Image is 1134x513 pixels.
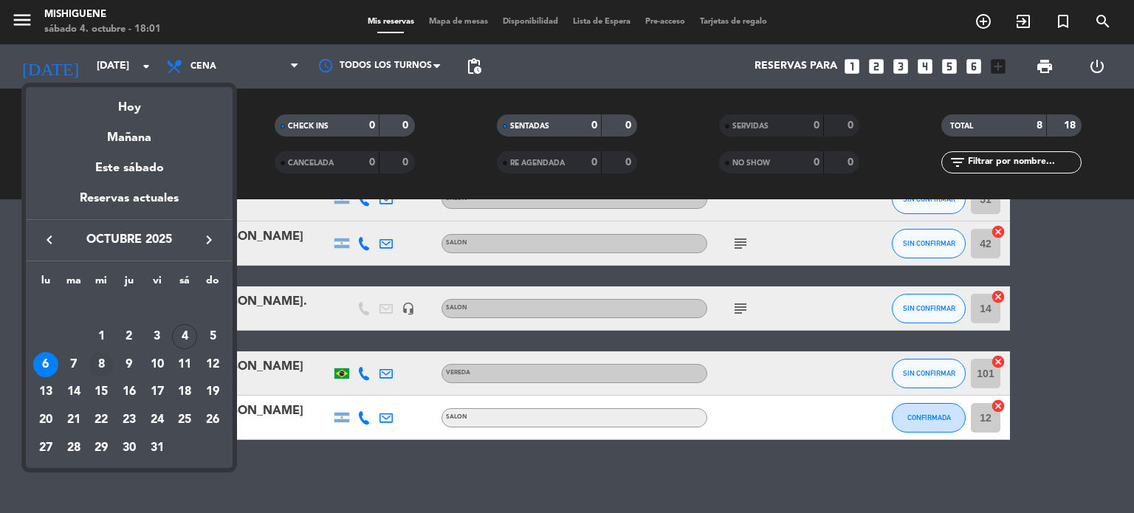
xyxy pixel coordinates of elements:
th: martes [60,272,88,295]
i: keyboard_arrow_left [41,231,58,249]
div: 20 [33,407,58,433]
td: 6 de octubre de 2025 [32,351,60,379]
td: 23 de octubre de 2025 [115,406,143,434]
div: Hoy [26,87,233,117]
th: domingo [199,272,227,295]
div: 28 [61,435,86,461]
th: miércoles [87,272,115,295]
td: 31 de octubre de 2025 [143,434,171,462]
div: 27 [33,435,58,461]
div: 13 [33,379,58,404]
td: 27 de octubre de 2025 [32,434,60,462]
button: keyboard_arrow_left [36,230,63,249]
td: 29 de octubre de 2025 [87,434,115,462]
td: 30 de octubre de 2025 [115,434,143,462]
div: 10 [145,352,170,377]
td: 1 de octubre de 2025 [87,323,115,351]
span: octubre 2025 [63,230,196,249]
div: 4 [172,324,197,349]
th: viernes [143,272,171,295]
div: 14 [61,379,86,404]
div: 30 [117,435,142,461]
div: 29 [89,435,114,461]
td: 28 de octubre de 2025 [60,434,88,462]
td: 13 de octubre de 2025 [32,378,60,406]
div: 24 [145,407,170,433]
div: 8 [89,352,114,377]
td: 22 de octubre de 2025 [87,406,115,434]
div: 1 [89,324,114,349]
div: 9 [117,352,142,377]
div: 21 [61,407,86,433]
div: 2 [117,324,142,349]
td: 15 de octubre de 2025 [87,378,115,406]
div: 5 [200,324,225,349]
td: 5 de octubre de 2025 [199,323,227,351]
td: OCT. [32,295,227,323]
td: 14 de octubre de 2025 [60,378,88,406]
td: 10 de octubre de 2025 [143,351,171,379]
td: 4 de octubre de 2025 [171,323,199,351]
td: 21 de octubre de 2025 [60,406,88,434]
th: jueves [115,272,143,295]
div: 22 [89,407,114,433]
td: 12 de octubre de 2025 [199,351,227,379]
th: sábado [171,272,199,295]
div: 16 [117,379,142,404]
div: Reservas actuales [26,189,233,219]
button: keyboard_arrow_right [196,230,222,249]
div: 12 [200,352,225,377]
div: Este sábado [26,148,233,189]
td: 7 de octubre de 2025 [60,351,88,379]
div: Mañana [26,117,233,148]
div: 11 [172,352,197,377]
td: 26 de octubre de 2025 [199,406,227,434]
div: 15 [89,379,114,404]
td: 11 de octubre de 2025 [171,351,199,379]
div: 19 [200,379,225,404]
td: 19 de octubre de 2025 [199,378,227,406]
td: 20 de octubre de 2025 [32,406,60,434]
td: 3 de octubre de 2025 [143,323,171,351]
div: 3 [145,324,170,349]
th: lunes [32,272,60,295]
td: 18 de octubre de 2025 [171,378,199,406]
td: 16 de octubre de 2025 [115,378,143,406]
div: 7 [61,352,86,377]
div: 23 [117,407,142,433]
div: 25 [172,407,197,433]
div: 17 [145,379,170,404]
td: 9 de octubre de 2025 [115,351,143,379]
td: 24 de octubre de 2025 [143,406,171,434]
td: 25 de octubre de 2025 [171,406,199,434]
div: 6 [33,352,58,377]
div: 26 [200,407,225,433]
div: 18 [172,379,197,404]
i: keyboard_arrow_right [200,231,218,249]
div: 31 [145,435,170,461]
td: 8 de octubre de 2025 [87,351,115,379]
td: 2 de octubre de 2025 [115,323,143,351]
td: 17 de octubre de 2025 [143,378,171,406]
